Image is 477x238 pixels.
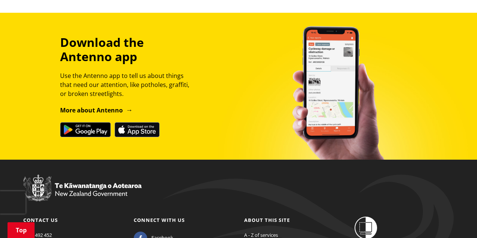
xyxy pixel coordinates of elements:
img: Download on the App Store [115,122,160,137]
h3: Download the Antenno app [60,35,196,64]
a: Connect with us [134,217,185,223]
a: About this site [244,217,290,223]
a: More about Antenno [60,106,133,114]
a: Contact us [23,217,58,223]
a: New Zealand Government [23,192,142,199]
p: Use the Antenno app to tell us about things that need our attention, like potholes, graffiti, or ... [60,71,196,98]
iframe: Messenger Launcher [442,207,469,234]
img: Get it on Google Play [60,122,111,137]
a: Top [8,222,35,238]
img: New Zealand Government [23,175,142,202]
